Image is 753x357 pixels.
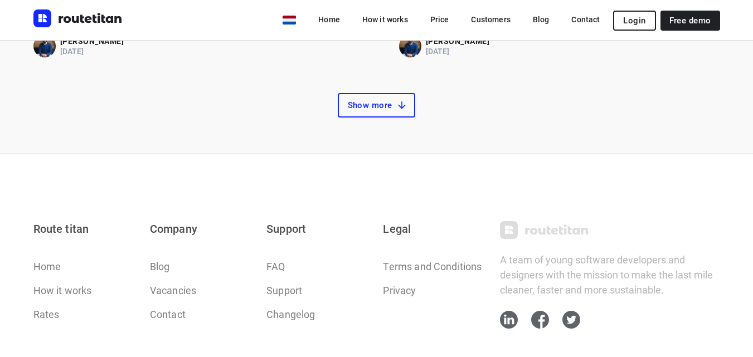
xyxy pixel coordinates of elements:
a: Contact [150,307,186,322]
a: Support [266,283,302,298]
font: [PERSON_NAME] [426,37,490,46]
a: Home [33,259,61,274]
font: Terms and Conditions [383,261,482,272]
img: Route Titan logo [33,9,123,27]
font: Contact [150,309,186,320]
img: Babak Heydari [33,35,56,57]
a: FAQ [266,259,285,274]
button: Show more [338,93,416,118]
font: FAQ [266,261,285,272]
a: Contact [562,9,609,30]
font: Home [33,261,61,272]
font: Show more [348,100,392,110]
a: Rates [33,307,60,322]
font: Changelog [266,309,315,320]
font: Route titan [33,222,89,236]
font: How it works [362,15,408,24]
img: Babak Heydari [399,35,421,57]
font: Contact [571,15,600,24]
a: How it works [33,283,92,298]
font: Vacancies [150,285,196,296]
font: Login [623,16,645,26]
font: Support [266,222,306,236]
font: Free demo [669,16,711,26]
font: Legal [383,222,411,236]
img: Routetitan grey logo [500,221,589,239]
a: Privacy [383,283,416,298]
font: Privacy [383,285,416,296]
font: [PERSON_NAME] [60,37,124,46]
font: How it works [33,285,92,296]
a: Blog [524,9,558,30]
a: Vacancies [150,283,196,298]
font: Rates [33,309,60,320]
font: Company [150,222,197,236]
font: Price [430,15,449,24]
a: Price [421,9,458,30]
a: Changelog [266,307,315,322]
font: A team of young software developers and designers with the mission to make the last mile cleaner,... [500,254,713,296]
font: Support [266,285,302,296]
font: [DATE] [426,47,450,56]
a: How it works [353,9,417,30]
a: Free demo [660,11,720,31]
button: Login [613,11,655,31]
a: Home [309,9,349,30]
a: Blog [150,259,170,274]
a: Terms and Conditions [383,259,482,274]
font: Home [318,15,340,24]
font: Customers [471,15,510,24]
font: [DATE] [60,47,84,56]
a: Route titan [33,9,123,30]
a: Customers [462,9,519,30]
font: Blog [533,15,550,24]
a: Route titan [500,221,720,239]
font: Blog [150,261,170,272]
